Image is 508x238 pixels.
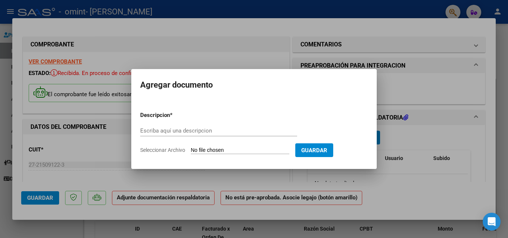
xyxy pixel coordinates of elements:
p: Descripcion [140,111,209,120]
span: Guardar [301,147,327,154]
h2: Agregar documento [140,78,368,92]
div: Open Intercom Messenger [483,213,501,231]
button: Guardar [295,143,333,157]
span: Seleccionar Archivo [140,147,185,153]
